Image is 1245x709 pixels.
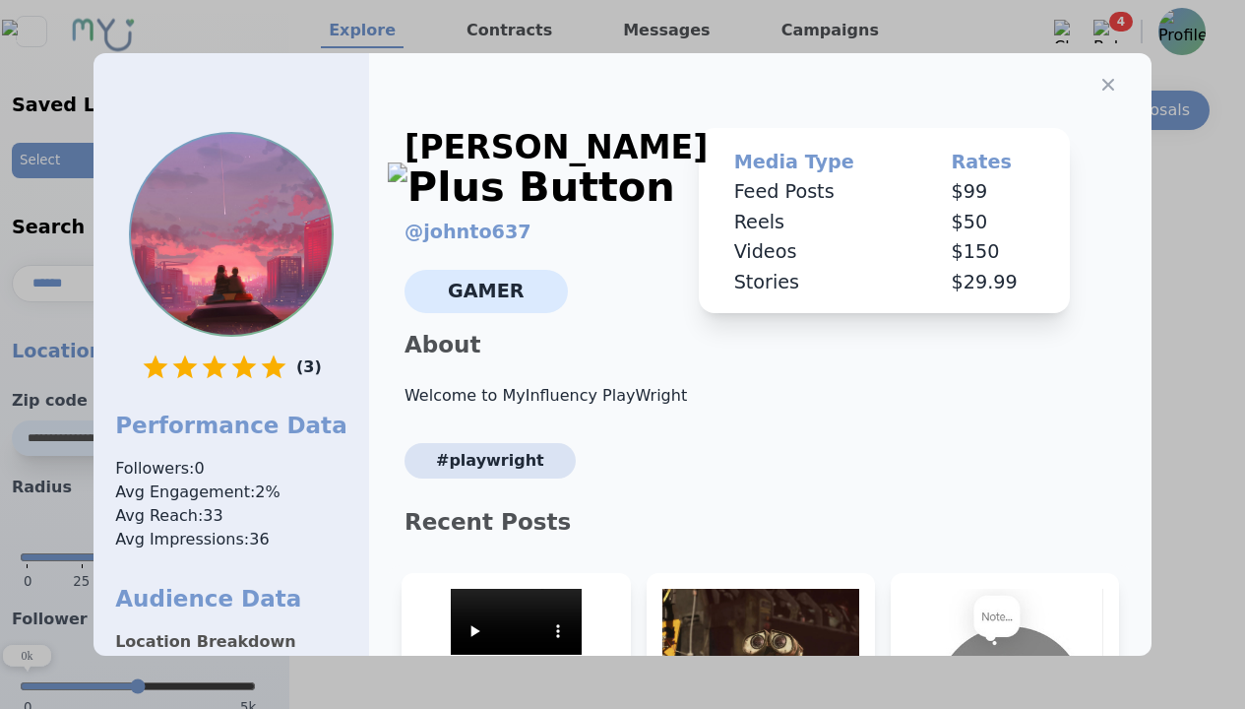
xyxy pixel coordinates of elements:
[707,268,924,298] td: Stories
[707,177,924,208] td: Feed Posts
[131,134,332,335] img: Profile
[296,353,322,382] p: ( 3 )
[389,506,1132,538] p: Recent Posts
[115,630,347,654] p: Location Breakdown
[388,162,675,212] img: Plus Button
[405,270,568,313] span: Gamer
[405,128,708,207] div: [PERSON_NAME]
[707,208,924,238] td: Reels
[707,148,924,177] th: Media Type
[924,237,1063,268] td: $ 150
[924,208,1063,238] td: $ 50
[389,384,1132,408] p: Welcome to MyInfluency PlayWright
[405,221,531,243] a: @johnto637
[115,528,347,551] span: Avg Impressions: 36
[389,329,1132,360] p: About
[115,457,347,481] span: Followers: 0
[707,237,924,268] td: Videos
[115,481,347,504] span: Avg Engagement: 2 %
[924,268,1063,298] td: $ 29.99
[115,504,347,528] span: Avg Reach: 33
[115,410,347,441] h1: Performance Data
[405,443,576,479] span: #PlayWright
[924,148,1063,177] th: Rates
[115,583,347,614] h1: Audience Data
[924,177,1063,208] td: $ 99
